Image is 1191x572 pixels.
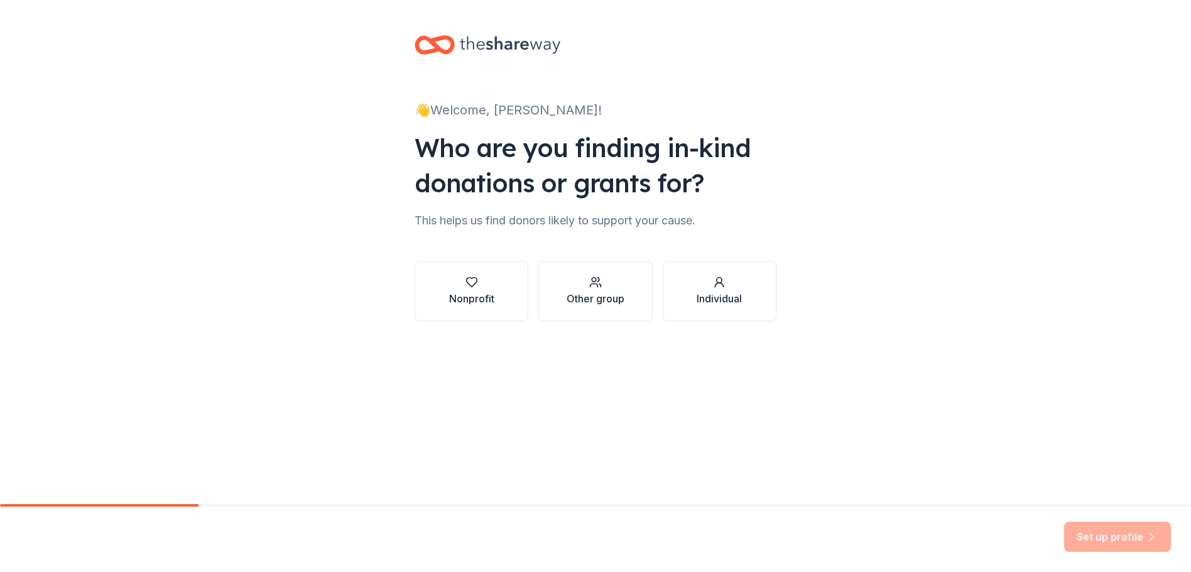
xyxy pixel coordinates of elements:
div: 👋 Welcome, [PERSON_NAME]! [415,100,776,120]
div: Nonprofit [449,291,494,306]
button: Other group [538,261,652,321]
div: This helps us find donors likely to support your cause. [415,211,776,231]
button: Nonprofit [415,261,528,321]
div: Individual [697,291,742,306]
div: Who are you finding in-kind donations or grants for? [415,130,776,201]
button: Individual [663,261,776,321]
div: Other group [567,291,624,306]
